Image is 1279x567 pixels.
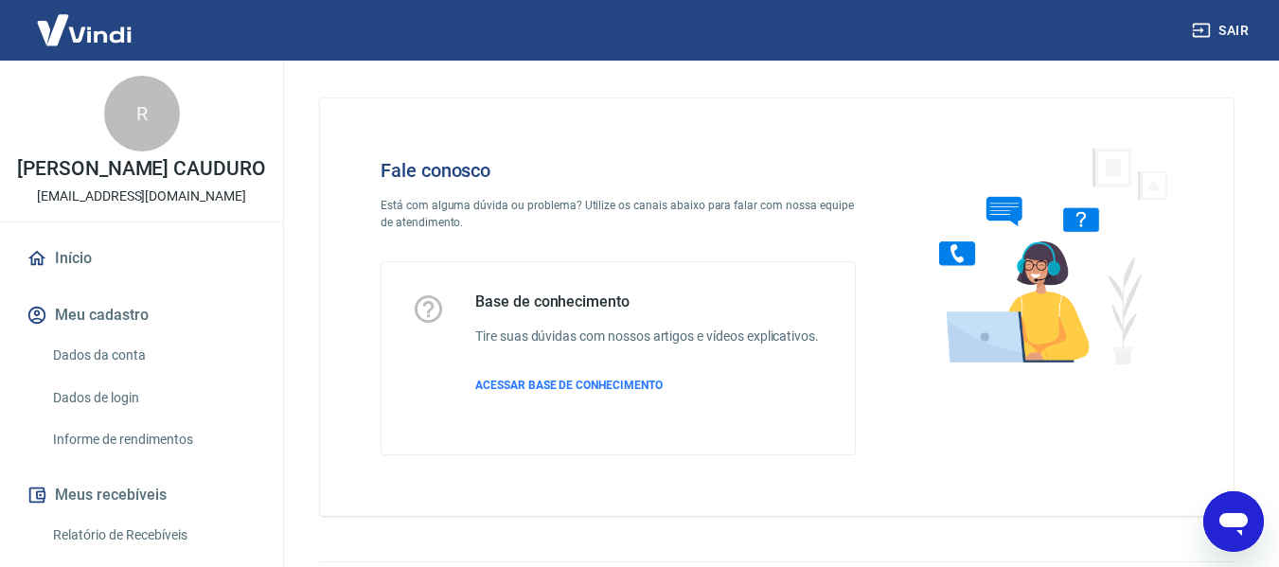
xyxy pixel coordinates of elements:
button: Sair [1188,13,1256,48]
img: Fale conosco [901,129,1189,381]
span: ACESSAR BASE DE CONHECIMENTO [475,379,663,392]
img: Vindi [23,1,146,59]
a: Informe de rendimentos [45,420,260,459]
p: [EMAIL_ADDRESS][DOMAIN_NAME] [37,186,246,206]
h4: Fale conosco [381,159,856,182]
a: Dados da conta [45,336,260,375]
p: [PERSON_NAME] CAUDURO [17,159,266,179]
iframe: Botão para abrir a janela de mensagens, conversa em andamento [1203,491,1264,552]
h6: Tire suas dúvidas com nossos artigos e vídeos explicativos. [475,327,819,346]
a: Relatório de Recebíveis [45,516,260,555]
a: Início [23,238,260,279]
button: Meu cadastro [23,294,260,336]
a: ACESSAR BASE DE CONHECIMENTO [475,377,819,394]
div: R [104,76,180,151]
a: Dados de login [45,379,260,417]
p: Está com alguma dúvida ou problema? Utilize os canais abaixo para falar com nossa equipe de atend... [381,197,856,231]
h5: Base de conhecimento [475,292,819,311]
button: Meus recebíveis [23,474,260,516]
